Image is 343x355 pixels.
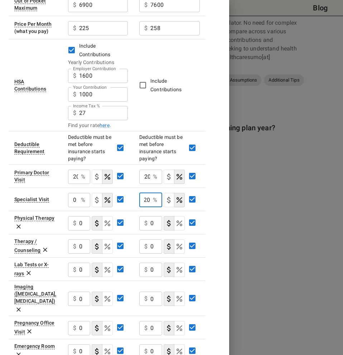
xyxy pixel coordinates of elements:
[14,141,45,155] div: This option will be 'Yes' for most plans. If your plan details say something to the effect of 'de...
[103,324,112,332] svg: Select if this service charges coinsurance, a percentage of the medical expense that you pay to y...
[14,196,49,203] div: Sometimes called 'Specialist' or 'Specialist Office Visit'. This is a visit to a doctor with a sp...
[92,263,113,277] div: cost type
[175,219,184,228] svg: Select if this service charges coinsurance, a percentage of the medical expense that you pay to y...
[103,242,112,251] svg: Select if this service charges coinsurance, a percentage of the medical expense that you pay to y...
[81,196,85,204] p: %
[103,219,112,228] svg: Select if this service charges coinsurance, a percentage of the medical expense that you pay to y...
[68,122,128,129] div: Find your rate .
[68,59,128,66] div: Yearly Contributions
[102,216,113,230] button: coinsurance
[73,1,76,9] p: $
[14,170,49,183] div: Visit to your primary doctor for general care (also known as a Primary Care Provider, Primary Car...
[92,193,102,207] button: copayment
[92,239,113,254] div: cost type
[164,170,174,184] button: copayment
[164,263,174,277] button: copayment
[164,321,174,335] button: copayment
[144,295,148,303] p: $
[165,266,173,274] svg: Select if this service charges a copay (or copayment), a set dollar amount (e.g. $30) you pay to ...
[92,321,102,335] button: copayment
[164,216,174,230] button: copayment
[73,65,116,72] label: Employer Contribution
[73,103,100,109] label: Income Tax %
[14,238,41,253] div: A behavioral health therapy session.
[164,263,185,277] div: cost type
[14,343,55,349] div: Emergency Room
[92,216,102,230] button: copayment
[165,242,173,251] svg: Select if this service charges a copay (or copayment), a set dollar amount (e.g. $30) you pay to ...
[68,133,113,162] div: Deductible must be met before insurance starts paying?
[102,292,113,306] button: coinsurance
[102,263,113,277] button: coinsurance
[164,216,185,230] div: cost type
[92,292,102,306] button: copayment
[73,109,76,117] p: $
[79,43,110,57] span: Include Contributions
[73,295,76,303] p: $
[14,21,52,27] div: Sometimes called 'plan cost'. The portion of the plan premium that comes out of your wallet each ...
[73,266,76,274] p: $
[174,239,185,254] button: coinsurance
[175,172,184,181] svg: Select if this service charges coinsurance, a percentage of the medical expense that you pay to y...
[164,321,185,335] div: cost type
[103,196,112,204] svg: Select if this service charges coinsurance, a percentage of the medical expense that you pay to y...
[92,216,113,230] div: cost type
[165,219,173,228] svg: Select if this service charges a copay (or copayment), a set dollar amount (e.g. $30) you pay to ...
[93,172,101,181] svg: Select if this service charges a copay (or copayment), a set dollar amount (e.g. $30) you pay to ...
[139,133,185,162] div: Deductible must be met before insurance starts paying?
[92,170,102,184] button: copayment
[144,1,148,9] p: $
[174,170,185,184] button: coinsurance
[92,263,102,277] button: copayment
[174,263,185,277] button: coinsurance
[164,292,185,306] div: cost type
[102,321,113,335] button: coinsurance
[73,84,107,90] label: Your Contribution
[165,295,173,303] svg: Select if this service charges a copay (or copayment), a set dollar amount (e.g. $30) you pay to ...
[164,193,185,207] div: cost type
[164,292,174,306] button: copayment
[174,292,185,306] button: coinsurance
[73,242,76,251] p: $
[93,196,101,204] svg: Select if this service charges a copay (or copayment), a set dollar amount (e.g. $30) you pay to ...
[73,90,76,99] p: $
[103,172,112,181] svg: Select if this service charges coinsurance, a percentage of the medical expense that you pay to y...
[174,321,185,335] button: coinsurance
[153,172,157,181] p: %
[102,239,113,254] button: coinsurance
[175,266,184,274] svg: Select if this service charges coinsurance, a percentage of the medical expense that you pay to y...
[92,193,113,207] div: cost type
[164,239,174,254] button: copayment
[175,242,184,251] svg: Select if this service charges coinsurance, a percentage of the medical expense that you pay to y...
[73,219,76,228] p: $
[102,170,113,184] button: coinsurance
[174,216,185,230] button: coinsurance
[92,239,102,254] button: copayment
[14,79,46,92] div: Leave the checkbox empty if you don't what an HSA (Health Savings Account) is. If the insurance p...
[165,196,173,204] svg: Select if this service charges a copay (or copayment), a set dollar amount (e.g. $30) you pay to ...
[174,193,185,207] button: coinsurance
[164,193,174,207] button: copayment
[14,215,54,221] div: Physical Therapy
[164,239,185,254] div: cost type
[73,72,76,80] p: $
[103,295,112,303] svg: Select if this service charges coinsurance, a percentage of the medical expense that you pay to y...
[14,320,54,335] div: Prenatal care visits for routine pregnancy monitoring and checkups throughout pregnancy.
[175,324,184,332] svg: Select if this service charges coinsurance, a percentage of the medical expense that you pay to y...
[153,196,157,204] p: %
[165,172,173,181] svg: Select if this service charges a copay (or copayment), a set dollar amount (e.g. $30) you pay to ...
[93,219,101,228] svg: Select if this service charges a copay (or copayment), a set dollar amount (e.g. $30) you pay to ...
[144,324,148,332] p: $
[93,242,101,251] svg: Select if this service charges a copay (or copayment), a set dollar amount (e.g. $30) you pay to ...
[144,219,148,228] p: $
[9,16,62,39] td: (what you pay)
[144,242,148,251] p: $
[14,262,49,277] div: Lab Tests or X-rays
[14,284,56,304] div: Imaging (MRI, PET, CT)
[144,266,148,274] p: $
[81,172,85,181] p: %
[175,295,184,303] svg: Select if this service charges coinsurance, a percentage of the medical expense that you pay to y...
[175,196,184,204] svg: Select if this service charges coinsurance, a percentage of the medical expense that you pay to y...
[102,193,113,207] button: coinsurance
[73,324,76,332] p: $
